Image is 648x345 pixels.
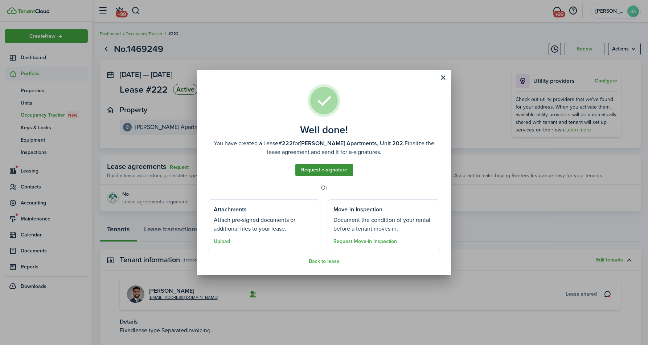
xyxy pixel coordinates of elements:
b: #222 [278,139,293,147]
well-done-description: You have created a Lease for Finalize the lease agreement and send it for e-signatures. [208,139,440,157]
b: [PERSON_NAME] Apartments, Unit 202. [300,139,405,147]
well-done-title: Well done! [300,124,348,136]
well-done-section-description: Attach pre-signed documents or additional files to your lease. [214,216,315,233]
button: Close modal [437,72,449,84]
well-done-section-title: Attachments [214,205,247,214]
well-done-section-title: Move-in Inspection [333,205,382,214]
a: Request e-signature [295,164,353,176]
well-done-section-description: Document the condition of your rental before a tenant moves in. [333,216,434,233]
button: Upload [214,239,230,244]
button: Request Move-in Inspection [333,239,397,244]
well-done-separator: Or [208,183,440,192]
button: Back to lease [309,259,340,264]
